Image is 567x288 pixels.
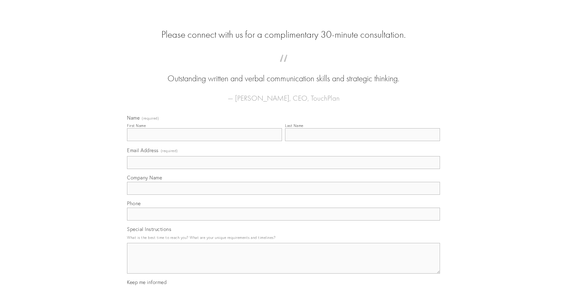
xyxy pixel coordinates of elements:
span: Email Address [127,147,159,153]
blockquote: Outstanding written and verbal communication skills and strategic thinking. [137,61,430,85]
span: Special Instructions [127,226,171,232]
div: First Name [127,123,146,128]
span: “ [137,61,430,73]
p: What is the best time to reach you? What are your unique requirements and timelines? [127,233,440,242]
span: Phone [127,200,141,206]
span: Company Name [127,175,162,181]
figcaption: — [PERSON_NAME], CEO, TouchPlan [137,85,430,104]
h2: Please connect with us for a complimentary 30-minute consultation. [127,29,440,40]
span: Name [127,115,140,121]
span: (required) [161,147,178,155]
div: Last Name [285,123,303,128]
span: Keep me informed [127,279,167,285]
span: (required) [142,117,159,120]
